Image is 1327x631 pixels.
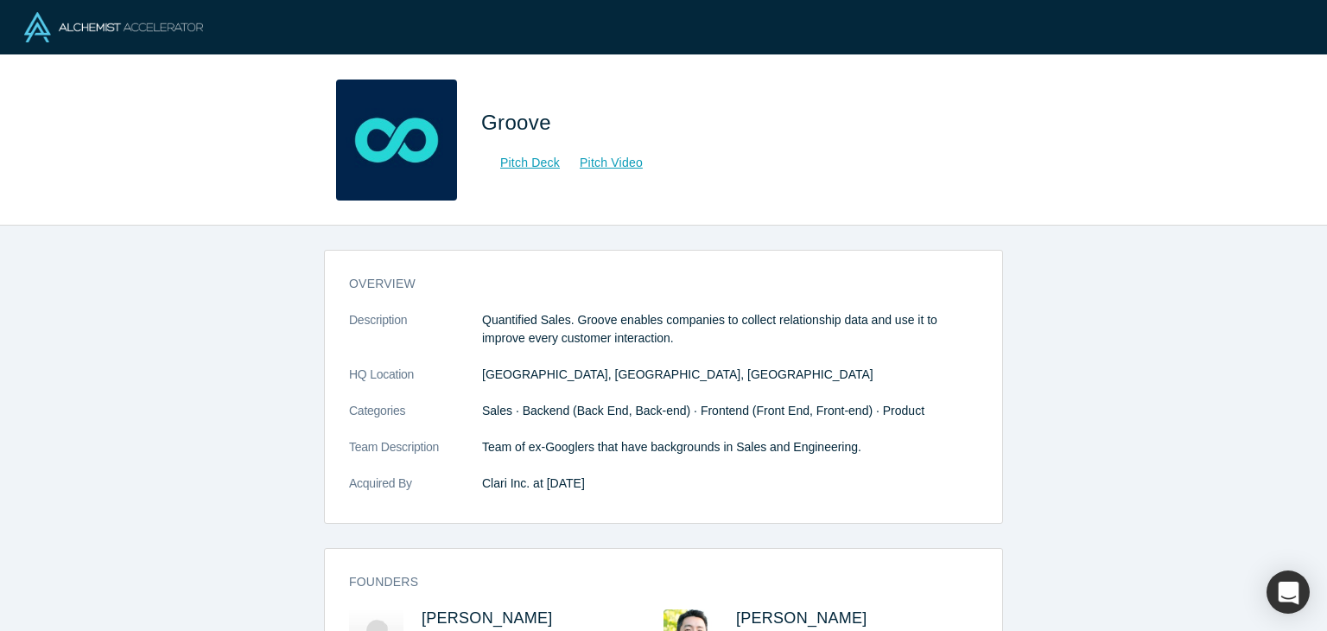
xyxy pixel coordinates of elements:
p: Quantified Sales. Groove enables companies to collect relationship data and use it to improve eve... [482,311,978,347]
h3: Founders [349,573,954,591]
a: [PERSON_NAME] [422,609,553,627]
a: Pitch Deck [481,153,561,173]
span: Groove [481,111,557,134]
dt: Acquired By [349,475,482,511]
p: Team of ex-Googlers that have backgrounds in Sales and Engineering. [482,438,978,456]
h3: overview [349,275,954,293]
img: Alchemist Logo [24,12,203,42]
dt: Team Description [349,438,482,475]
dd: Clari Inc. at [DATE] [482,475,978,493]
dt: Description [349,311,482,366]
dt: Categories [349,402,482,438]
img: Groove's Logo [336,80,457,201]
a: [PERSON_NAME] [736,609,867,627]
a: Pitch Video [561,153,644,173]
dd: [GEOGRAPHIC_DATA], [GEOGRAPHIC_DATA], [GEOGRAPHIC_DATA] [482,366,978,384]
span: Sales · Backend (Back End, Back-end) · Frontend (Front End, Front-end) · Product [482,404,924,417]
dt: HQ Location [349,366,482,402]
